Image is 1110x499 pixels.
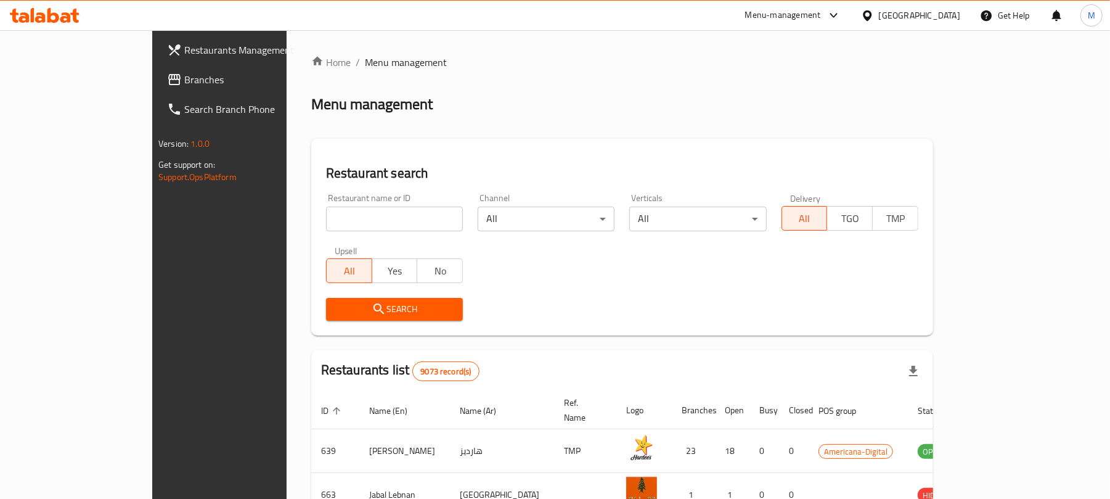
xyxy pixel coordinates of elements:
a: Branches [157,65,338,94]
button: TGO [826,206,873,231]
span: Name (En) [369,403,423,418]
td: هارديز [450,429,554,473]
label: Upsell [335,246,357,255]
div: Menu-management [745,8,821,23]
h2: Restaurants list [321,361,480,381]
button: All [781,206,828,231]
div: All [629,207,766,231]
span: OPEN [918,445,948,459]
a: Restaurants Management [157,35,338,65]
span: Name (Ar) [460,403,512,418]
span: TMP [878,210,913,228]
button: Search [326,298,463,321]
div: Export file [899,357,928,386]
th: Closed [779,392,809,429]
td: 0 [749,429,779,473]
td: TMP [554,429,616,473]
li: / [356,55,360,70]
td: 23 [672,429,715,473]
button: All [326,258,372,283]
span: No [422,262,458,280]
span: Search [336,302,453,317]
div: OPEN [918,444,948,459]
th: Busy [749,392,779,429]
span: 1.0.0 [190,136,210,152]
span: Status [918,403,958,418]
input: Search for restaurant name or ID.. [326,207,463,231]
span: TGO [832,210,868,228]
span: Menu management [365,55,447,70]
span: Yes [377,262,413,280]
button: Yes [372,258,418,283]
th: Logo [616,392,672,429]
span: ID [321,403,345,418]
h2: Restaurant search [326,164,918,183]
td: [PERSON_NAME] [359,429,450,473]
span: Search Branch Phone [184,102,328,117]
nav: breadcrumb [311,55,933,70]
span: All [787,210,823,228]
span: Ref. Name [564,395,602,425]
span: 9073 record(s) [413,366,478,377]
button: TMP [872,206,918,231]
td: 18 [715,429,749,473]
div: All [478,207,614,231]
img: Hardee's [626,433,657,464]
div: [GEOGRAPHIC_DATA] [879,9,960,22]
label: Delivery [790,194,821,202]
span: Branches [184,72,328,87]
a: Search Branch Phone [157,94,338,124]
span: POS group [818,403,872,418]
button: No [417,258,463,283]
div: Total records count [412,361,479,381]
span: Americana-Digital [819,445,892,459]
th: Branches [672,392,715,429]
a: Support.OpsPlatform [158,169,237,185]
span: All [332,262,367,280]
span: M [1088,9,1095,22]
h2: Menu management [311,94,433,114]
td: 0 [779,429,809,473]
span: Version: [158,136,189,152]
span: Restaurants Management [184,43,328,57]
th: Open [715,392,749,429]
span: Get support on: [158,157,215,173]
